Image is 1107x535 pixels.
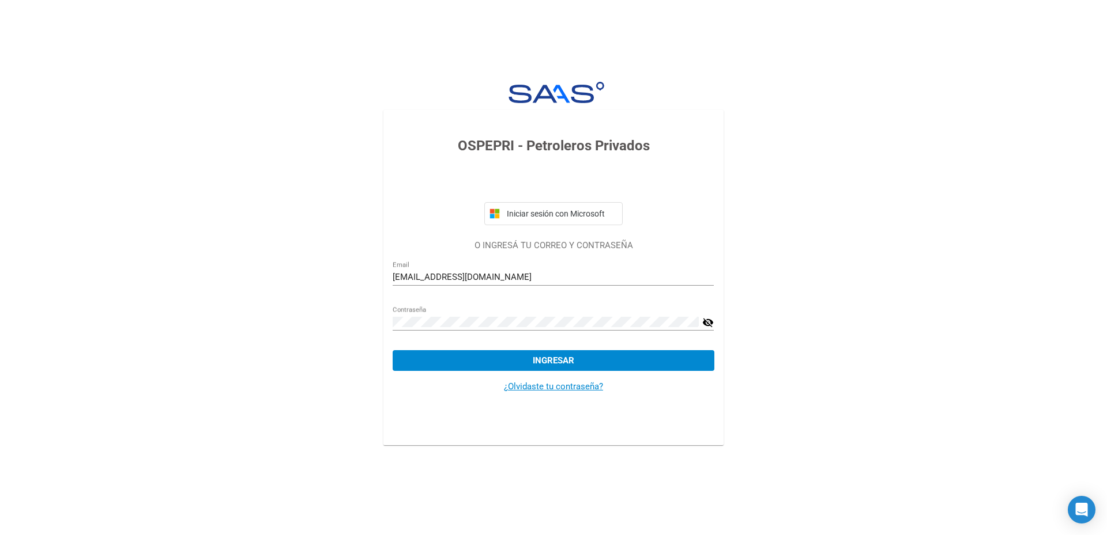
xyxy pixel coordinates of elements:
a: ¿Olvidaste tu contraseña? [504,381,603,392]
div: Open Intercom Messenger [1068,496,1095,523]
p: O INGRESÁ TU CORREO Y CONTRASEÑA [393,239,714,252]
h3: OSPEPRI - Petroleros Privados [393,135,714,156]
mat-icon: visibility_off [702,316,714,329]
button: Ingresar [393,350,714,371]
span: Iniciar sesión con Microsoft [504,209,617,218]
span: Ingresar [533,355,574,366]
iframe: Botón de Acceder con Google [479,169,628,194]
button: Iniciar sesión con Microsoft [484,202,623,225]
